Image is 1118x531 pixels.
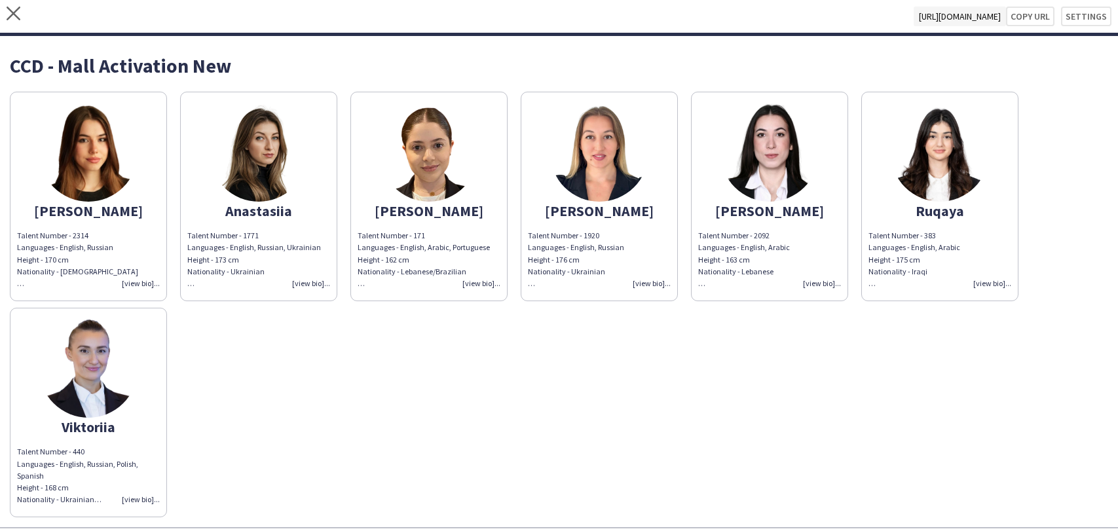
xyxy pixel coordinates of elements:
[39,320,138,418] img: thumb-885c0aca-82b4-446e-aefd-6130df4181ab.png
[720,103,819,202] img: thumb-b41fae7e-374b-4756-aa9b-ed9b7951bb0e.png
[187,205,330,217] div: Anastasiia
[17,230,88,240] span: Talent Number - 2314
[17,242,138,288] span: Languages - English, Russian Height - 170 cm Nationality - [DEMOGRAPHIC_DATA]
[10,56,1108,75] div: CCD - Mall Activation New
[1006,7,1054,26] button: Copy url
[17,447,138,504] span: Talent Number - 440 Languages - English, Russian, Polish, Spanish Height - 168 cm Nationality - U...
[528,205,671,217] div: [PERSON_NAME]
[187,242,321,252] span: Languages - English, Russian, Ukrainian
[380,103,478,202] img: thumb-99595767-d77e-4714-a9c3-349fba0315ce.png
[528,230,624,288] span: Talent Number - 1920 Languages - English, Russian Height - 176 cm Nationality - Ukrainian
[358,205,500,217] div: [PERSON_NAME]
[868,230,960,288] span: Talent Number - 383 Languages - English, Arabic Height - 175 cm Nationality - Iraqi
[187,266,265,276] span: Nationality - Ukrainian
[914,7,1006,26] span: [URL][DOMAIN_NAME]
[187,255,239,265] span: Height - 173 cm
[39,103,138,202] img: thumb-b083d176-5831-489b-b25d-683b51895855.png
[17,421,160,433] div: Viktoriia
[17,205,160,217] div: [PERSON_NAME]
[358,230,490,288] span: Talent Number - 171 Languages - English, Arabic, Portuguese Height - 162 cm Nationality - Lebanes...
[891,103,989,202] img: thumb-efa2a5ac-28e8-4d46-a0f8-6cedbdd0f610.png
[868,205,1011,217] div: Ruqaya
[1061,7,1111,26] button: Settings
[187,230,259,240] span: Talent Number - 1771
[698,230,790,276] span: Talent Number - 2092 Languages - English, Arabic Height - 163 cm Nationality - Lebanese
[550,103,648,202] img: thumb-ec00268c-6805-4636-9442-491a60bed0e9.png
[698,205,841,217] div: [PERSON_NAME]
[210,103,308,202] img: thumb-1468ac5c-e210-4856-95b9-35a255e7fab4.png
